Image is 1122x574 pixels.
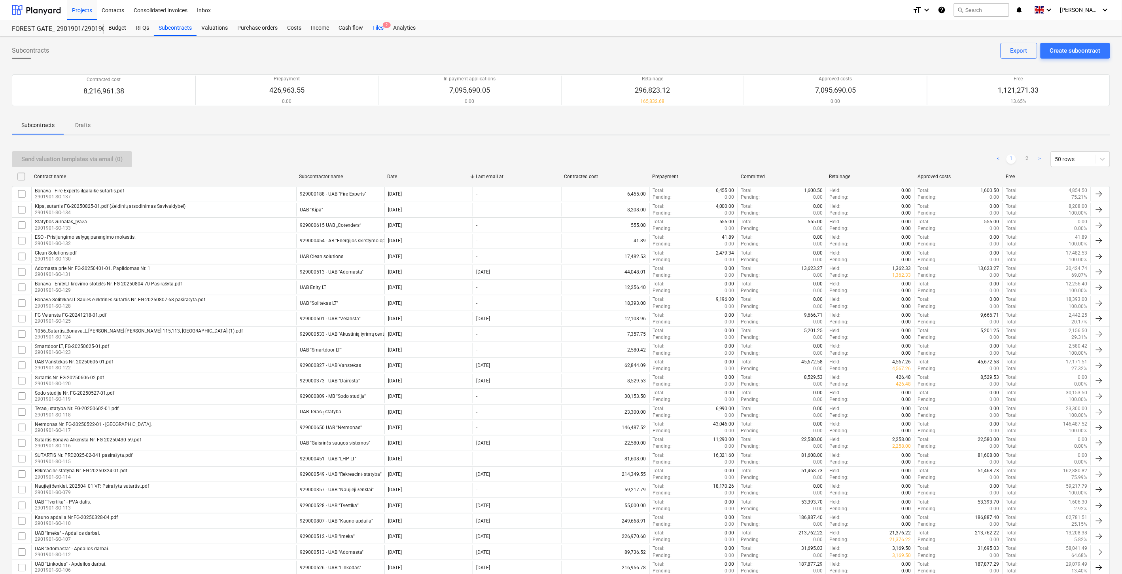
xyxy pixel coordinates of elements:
p: Total : [1006,210,1018,217]
a: Previous page [994,154,1003,164]
p: 0.00 [813,241,823,247]
a: Subcontracts [154,20,197,36]
p: Total : [1006,219,1018,225]
p: 0.00 [990,225,999,232]
p: Total : [741,203,753,210]
div: Create subcontract [1050,46,1101,56]
p: 426,963.55 [269,86,305,95]
p: Pending : [653,257,672,263]
p: 0.00 [990,287,999,294]
div: 146,487.52 [561,421,649,434]
a: Next page [1035,154,1044,164]
div: 6,455.00 [561,187,649,201]
p: 0.00 [990,234,999,241]
p: 0.00 [813,203,823,210]
p: Total : [918,296,930,303]
p: Pending : [829,225,848,232]
p: 30,424.74 [1066,265,1088,272]
div: UAB "Kipa" [300,207,323,213]
div: Adomasta prie Nr. FG-20250401-01. Papildomas Nr. 1 [35,266,150,271]
div: 12,108.96 [561,312,649,325]
div: Costs [282,20,306,36]
a: RFQs [131,20,154,36]
p: 13.65% [998,98,1039,105]
div: [DATE] [388,191,402,197]
p: 9,196.00 [716,296,734,303]
div: 249,668.91 [561,514,649,528]
a: Purchase orders [233,20,282,36]
p: 2901901-SO-132 [35,240,136,247]
p: 100.00% [1069,241,1088,247]
span: 2 [383,22,391,28]
div: 929000454 - AB "Energijos skirstymo operatorius" [300,238,406,243]
div: 17,482.53 [561,250,649,263]
div: 23,300.00 [561,405,649,419]
p: Total : [653,265,665,272]
div: Bonava-SolitekasLT Saulės elektrinės sutartis Nr. FG-20250807-68 pasirašyta.pdf [35,297,205,303]
i: notifications [1016,5,1024,15]
p: Pending : [829,194,848,201]
p: Total : [918,219,930,225]
p: 0.00 [813,281,823,287]
p: 1,362.33 [893,265,911,272]
p: Prepayment [269,76,305,82]
div: [DATE] [388,300,402,306]
p: 2901901-SO-128 [35,303,205,310]
p: Total : [918,234,930,241]
div: 226,970.60 [561,530,649,543]
p: Total : [741,234,753,241]
p: Pending : [653,287,672,294]
p: 296,823.12 [635,86,670,95]
p: 0.00 [444,98,496,105]
p: Pending : [741,257,760,263]
p: Total : [741,250,753,257]
div: 929000615 UAB „Cotenders“ [300,222,361,228]
div: Files [368,20,388,36]
div: Subcontractor name [299,174,381,179]
p: 0.00 [902,241,911,247]
p: 2901901-SO-130 [35,256,77,262]
p: Pending : [918,210,937,217]
p: 0.00 [725,241,734,247]
p: Pending : [829,287,848,294]
p: 555.00 [719,219,734,225]
p: Total : [1006,257,1018,263]
p: Held : [829,296,840,303]
p: Total : [918,281,930,287]
p: 0.00 [990,296,999,303]
p: Total : [741,281,753,287]
p: 18,393.00 [1066,296,1088,303]
p: Pending : [653,210,672,217]
p: Pending : [829,272,848,279]
p: 2,479.34 [716,250,734,257]
i: keyboard_arrow_down [1044,5,1054,15]
div: UAB Clean solutions [300,254,343,259]
p: Drafts [74,121,93,129]
p: 41.89 [1075,234,1088,241]
p: 0.00 [725,281,734,287]
p: 2901901-SO-133 [35,225,87,232]
p: 0.00 [902,287,911,294]
p: Pending : [741,225,760,232]
a: Budget [104,20,131,36]
div: [DATE] [388,207,402,213]
p: 0.00 [990,250,999,257]
p: Total : [741,296,753,303]
p: Total : [653,203,665,210]
p: Pending : [741,194,760,201]
button: Search [954,3,1009,17]
div: 41.89 [561,234,649,247]
p: 0.00 [902,250,911,257]
div: 8,208.00 [561,203,649,217]
button: Create subcontract [1041,43,1110,59]
p: Held : [829,203,840,210]
div: - [476,238,477,243]
p: Total : [653,187,665,194]
p: Total : [918,250,930,257]
p: Pending : [829,210,848,217]
div: Contracted cost [564,174,646,179]
div: - [476,300,477,306]
p: 0.00 [902,203,911,210]
p: 0.00 [725,287,734,294]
